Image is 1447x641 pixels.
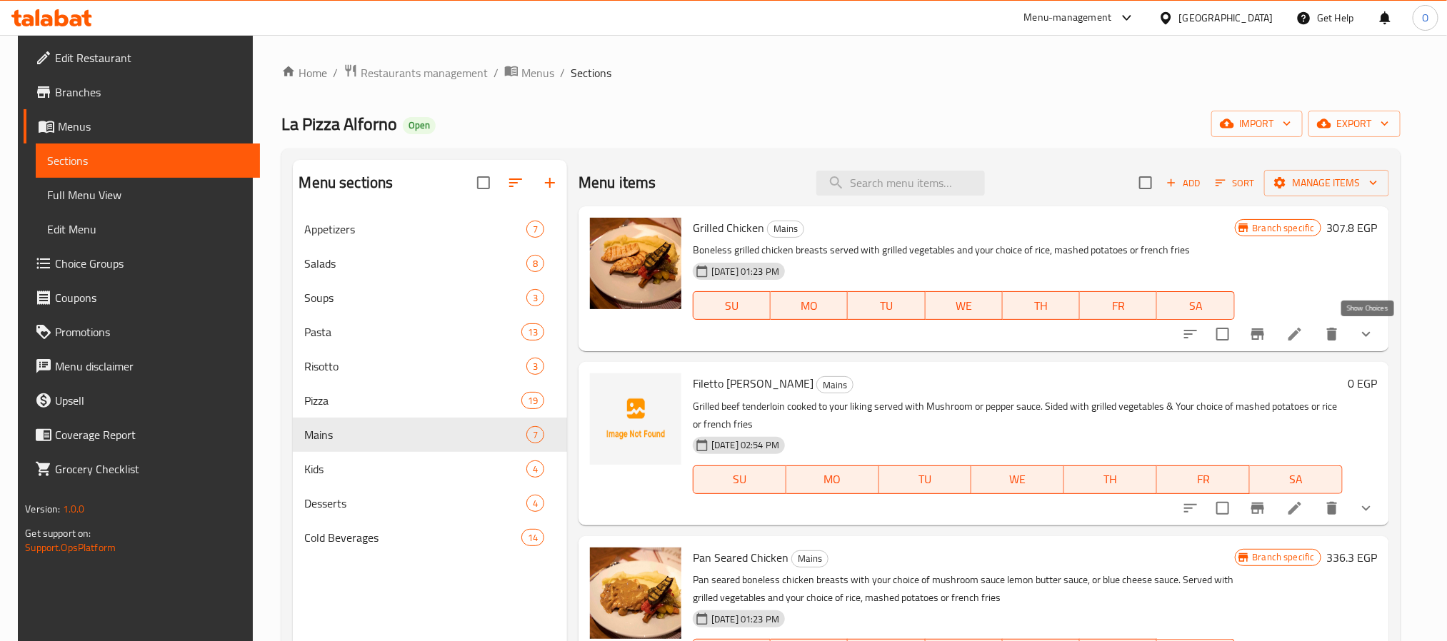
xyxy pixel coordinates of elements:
h2: Menu items [579,172,656,193]
button: show more [1349,491,1383,525]
span: 19 [522,394,544,408]
span: Appetizers [304,221,526,238]
div: items [526,221,544,238]
span: Desserts [304,495,526,512]
button: SA [1157,291,1234,320]
span: 8 [527,257,544,271]
button: WE [926,291,1003,320]
span: Soups [304,289,526,306]
span: Edit Restaurant [55,49,248,66]
a: Restaurants management [344,64,488,82]
button: WE [971,465,1064,494]
span: Menu disclaimer [55,358,248,375]
button: show more [1349,317,1383,351]
span: SA [1163,296,1228,316]
span: Grilled Chicken [693,217,764,238]
div: items [526,426,544,443]
span: Get support on: [25,524,91,542]
div: Menu-management [1024,9,1112,26]
span: 3 [527,291,544,305]
span: Sections [571,64,611,81]
p: Boneless grilled chicken breasts served with grilled vegetables and your choice of rice, mashed p... [693,241,1234,259]
button: Branch-specific-item [1241,317,1275,351]
input: search [816,171,985,196]
div: items [526,255,544,272]
span: 4 [527,463,544,476]
span: Pan Seared Chicken [693,547,788,568]
nav: breadcrumb [281,64,1400,82]
li: / [333,64,338,81]
span: [DATE] 01:23 PM [706,612,785,626]
span: import [1223,115,1291,133]
span: Pizza [304,392,521,409]
a: Branches [24,75,259,109]
a: Menus [24,109,259,143]
span: TU [853,296,919,316]
span: Select all sections [469,168,499,198]
svg: Show Choices [1358,500,1375,517]
span: Coverage Report [55,426,248,443]
a: Edit Restaurant [24,41,259,75]
span: 7 [527,223,544,236]
button: Add section [533,166,567,200]
div: Soups3 [293,281,567,315]
div: Cold Beverages14 [293,520,567,555]
a: Full Menu View [36,178,259,212]
li: / [494,64,499,81]
a: Edit Menu [36,212,259,246]
span: [DATE] 01:23 PM [706,265,785,278]
div: Pasta13 [293,315,567,349]
span: SU [699,469,781,490]
span: Kids [304,460,526,478]
div: Mains [767,221,804,238]
img: Pan Seared Chicken [590,547,681,639]
span: O [1422,10,1428,26]
button: TU [879,465,972,494]
span: Sort [1216,175,1255,191]
span: 1.0.0 [63,500,85,518]
span: Branch specific [1247,550,1321,564]
span: Sort sections [499,166,533,200]
span: FR [1163,469,1244,490]
div: Desserts4 [293,486,567,520]
span: 7 [527,428,544,442]
span: TU [885,469,966,490]
div: Cold Beverages [304,529,521,546]
button: delete [1315,317,1349,351]
span: Select to update [1208,493,1238,523]
span: Mains [792,550,828,567]
div: items [526,289,544,306]
span: Mains [768,221,803,237]
span: Mains [304,426,526,443]
span: Restaurants management [361,64,488,81]
a: Menu disclaimer [24,349,259,383]
div: Pizza19 [293,383,567,418]
span: Sort items [1206,172,1264,194]
span: Menus [58,118,248,135]
div: Salads [304,255,526,272]
h6: 336.3 EGP [1327,547,1378,567]
span: TH [1070,469,1151,490]
span: MO [776,296,842,316]
span: Mains [817,377,853,393]
button: SU [693,291,771,320]
div: Salads8 [293,246,567,281]
span: Menus [521,64,554,81]
a: Home [281,64,327,81]
span: SA [1256,469,1337,490]
span: Version: [25,500,60,518]
button: FR [1157,465,1250,494]
a: Promotions [24,315,259,349]
div: Appetizers7 [293,212,567,246]
div: Open [403,117,436,134]
a: Menus [504,64,554,82]
button: import [1211,111,1303,137]
button: TH [1064,465,1157,494]
div: Risotto [304,358,526,375]
span: Filetto [PERSON_NAME] [693,373,813,394]
button: MO [786,465,879,494]
img: Filetto Di Manzo [590,373,681,465]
